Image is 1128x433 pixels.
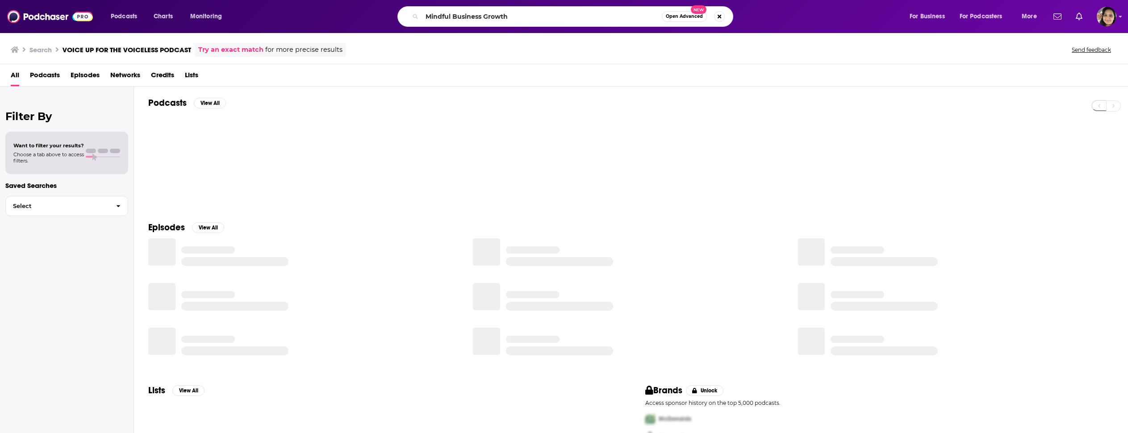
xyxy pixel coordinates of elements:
[1050,9,1065,24] a: Show notifications dropdown
[148,97,226,108] a: PodcastsView All
[148,222,185,233] h2: Episodes
[422,9,662,24] input: Search podcasts, credits, & more...
[265,45,343,55] span: for more precise results
[659,415,691,423] span: McDonalds
[194,98,226,108] button: View All
[666,14,703,19] span: Open Advanced
[5,196,128,216] button: Select
[5,181,128,190] p: Saved Searches
[13,142,84,149] span: Want to filter your results?
[1072,9,1086,24] a: Show notifications dropdown
[71,68,100,86] a: Episodes
[406,6,742,27] div: Search podcasts, credits, & more...
[29,46,52,54] h3: Search
[148,222,224,233] a: EpisodesView All
[110,68,140,86] a: Networks
[960,10,1003,23] span: For Podcasters
[154,10,173,23] span: Charts
[13,151,84,164] span: Choose a tab above to access filters.
[148,385,165,396] h2: Lists
[903,9,956,24] button: open menu
[172,385,205,396] button: View All
[148,97,187,108] h2: Podcasts
[198,45,263,55] a: Try an exact match
[184,9,234,24] button: open menu
[151,68,174,86] a: Credits
[662,11,707,22] button: Open AdvancedNew
[645,385,682,396] h2: Brands
[954,9,1015,24] button: open menu
[1022,10,1037,23] span: More
[104,9,149,24] button: open menu
[190,10,222,23] span: Monitoring
[645,400,1114,406] p: Access sponsor history on the top 5,000 podcasts.
[1015,9,1048,24] button: open menu
[1097,7,1116,26] img: User Profile
[111,10,137,23] span: Podcasts
[642,410,659,428] img: First Pro Logo
[148,385,205,396] a: ListsView All
[1097,7,1116,26] button: Show profile menu
[691,5,707,14] span: New
[63,46,191,54] h3: VOICE UP FOR THE VOICELESS PODCAST
[11,68,19,86] a: All
[686,385,724,396] button: Unlock
[185,68,198,86] a: Lists
[7,8,93,25] img: Podchaser - Follow, Share and Rate Podcasts
[910,10,945,23] span: For Business
[192,222,224,233] button: View All
[148,9,178,24] a: Charts
[1069,46,1114,54] button: Send feedback
[1097,7,1116,26] span: Logged in as shelbyjanner
[30,68,60,86] a: Podcasts
[5,110,128,123] h2: Filter By
[6,203,109,209] span: Select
